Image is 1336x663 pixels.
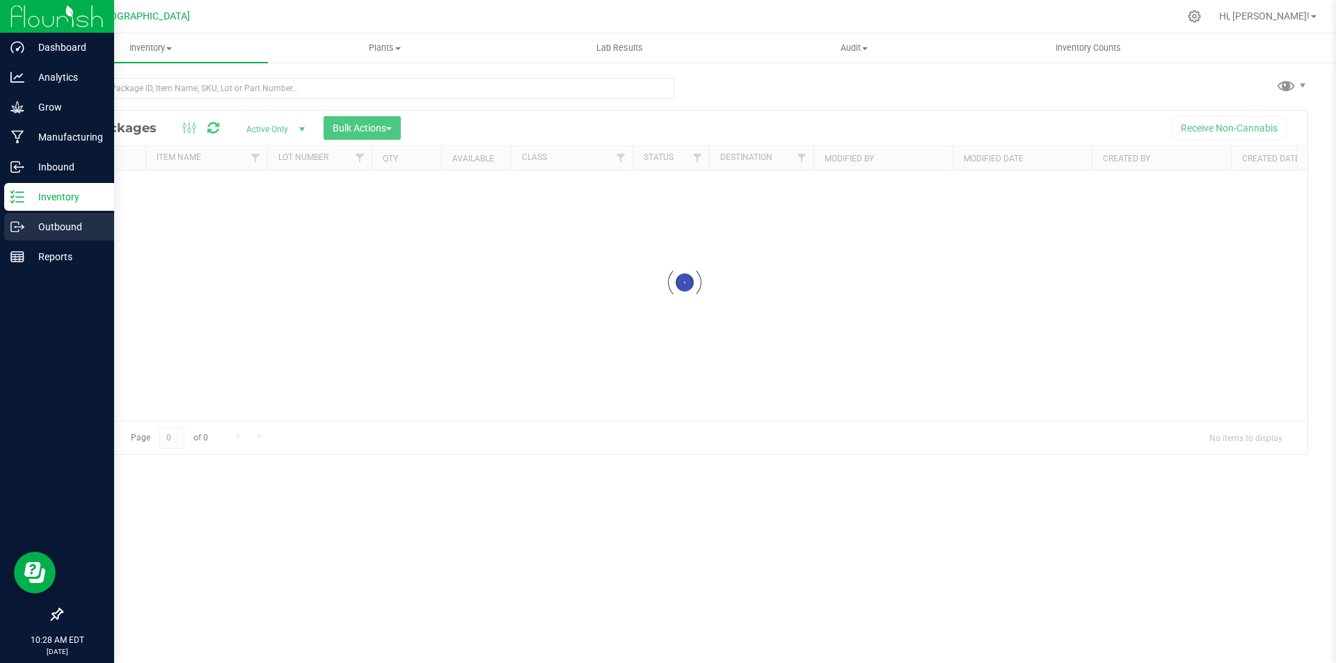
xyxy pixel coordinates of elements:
[10,40,24,54] inline-svg: Dashboard
[10,70,24,84] inline-svg: Analytics
[269,42,502,54] span: Plants
[738,42,971,54] span: Audit
[502,33,737,63] a: Lab Results
[1186,10,1203,23] div: Manage settings
[33,33,268,63] a: Inventory
[971,33,1206,63] a: Inventory Counts
[24,99,108,115] p: Grow
[24,189,108,205] p: Inventory
[1037,42,1140,54] span: Inventory Counts
[10,130,24,144] inline-svg: Manufacturing
[10,160,24,174] inline-svg: Inbound
[578,42,662,54] span: Lab Results
[10,250,24,264] inline-svg: Reports
[33,42,268,54] span: Inventory
[10,190,24,204] inline-svg: Inventory
[24,39,108,56] p: Dashboard
[61,78,674,99] input: Search Package ID, Item Name, SKU, Lot or Part Number...
[10,100,24,114] inline-svg: Grow
[6,646,108,657] p: [DATE]
[1219,10,1310,22] span: Hi, [PERSON_NAME]!
[6,634,108,646] p: 10:28 AM EDT
[24,129,108,145] p: Manufacturing
[737,33,971,63] a: Audit
[24,248,108,265] p: Reports
[268,33,502,63] a: Plants
[24,218,108,235] p: Outbound
[14,552,56,593] iframe: Resource center
[10,220,24,234] inline-svg: Outbound
[24,69,108,86] p: Analytics
[24,159,108,175] p: Inbound
[95,10,190,22] span: [GEOGRAPHIC_DATA]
